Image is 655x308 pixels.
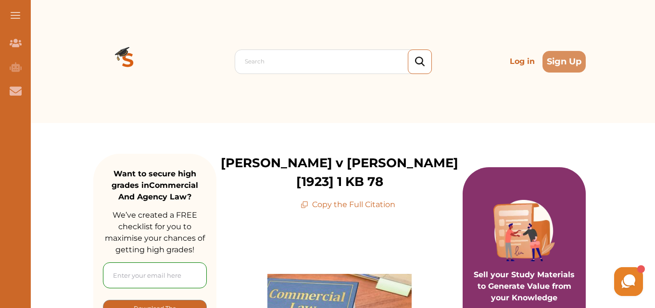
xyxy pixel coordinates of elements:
iframe: HelpCrunch [424,265,645,298]
span: We’ve created a FREE checklist for you to maximise your chances of getting high grades! [105,210,205,254]
p: Copy the Full Citation [301,199,395,210]
p: [PERSON_NAME] v [PERSON_NAME] [1923] 1 KB 78 [216,154,463,191]
p: Sell your Study Materials to Generate Value from your Knowledge [472,242,576,304]
strong: Want to secure high grades in Commercial And Agency Law ? [112,169,198,201]
img: search_icon [415,57,425,67]
img: Purple card image [493,200,555,261]
input: Enter your email here [103,262,207,288]
img: Logo [93,27,163,96]
p: Log in [506,52,539,71]
button: Sign Up [542,51,586,73]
